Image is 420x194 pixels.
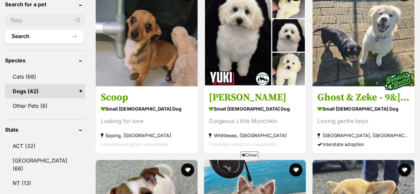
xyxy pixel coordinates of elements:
a: [PERSON_NAME] small [DEMOGRAPHIC_DATA] Dog Gorgeous Little Munchkin Whittlesea, [GEOGRAPHIC_DATA]... [204,86,306,154]
a: Ghost & Zeke - 9&[DEMOGRAPHIC_DATA] Spitz & Dachshund small [DEMOGRAPHIC_DATA] Dog Loving gentle ... [312,86,414,154]
span: Close [240,152,258,158]
strong: small [DEMOGRAPHIC_DATA] Dog [101,104,193,113]
div: Interstate adoption [317,140,409,149]
a: NT (13) [5,176,85,190]
header: State [5,127,85,133]
h3: Ghost & Zeke - 9&[DEMOGRAPHIC_DATA] Spitz & Dachshund [317,91,409,104]
button: favourite [398,163,411,176]
a: Dogs (42) [5,84,85,98]
h3: Scoop [101,91,193,104]
strong: Whittlesea, [GEOGRAPHIC_DATA] [209,131,301,140]
a: ACT (32) [5,139,85,153]
a: Scoop small [DEMOGRAPHIC_DATA] Dog Looking for love Epping, [GEOGRAPHIC_DATA] Interstate adoption... [96,86,198,154]
span: Interstate adoption unavailable [101,141,168,147]
header: Search for a pet [5,1,85,7]
input: Toby [5,14,85,27]
h3: [PERSON_NAME] [209,91,301,104]
strong: [GEOGRAPHIC_DATA], [GEOGRAPHIC_DATA] [317,131,409,140]
a: Other Pets (6) [5,99,85,113]
div: Loving gentle boys [317,117,409,126]
a: [GEOGRAPHIC_DATA] (66) [5,154,85,175]
div: Looking for love [101,117,193,126]
header: Species [5,57,85,63]
span: Interstate adoption unavailable [209,141,276,147]
iframe: Advertisement [89,161,331,191]
div: Gorgeous Little Munchkin [209,117,301,126]
img: bonded besties [381,64,414,97]
strong: small [DEMOGRAPHIC_DATA] Dog [209,104,301,113]
button: Search [5,30,83,43]
strong: Epping, [GEOGRAPHIC_DATA] [101,131,193,140]
strong: small [DEMOGRAPHIC_DATA] Dog [317,104,409,113]
a: Cats (68) [5,70,85,84]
